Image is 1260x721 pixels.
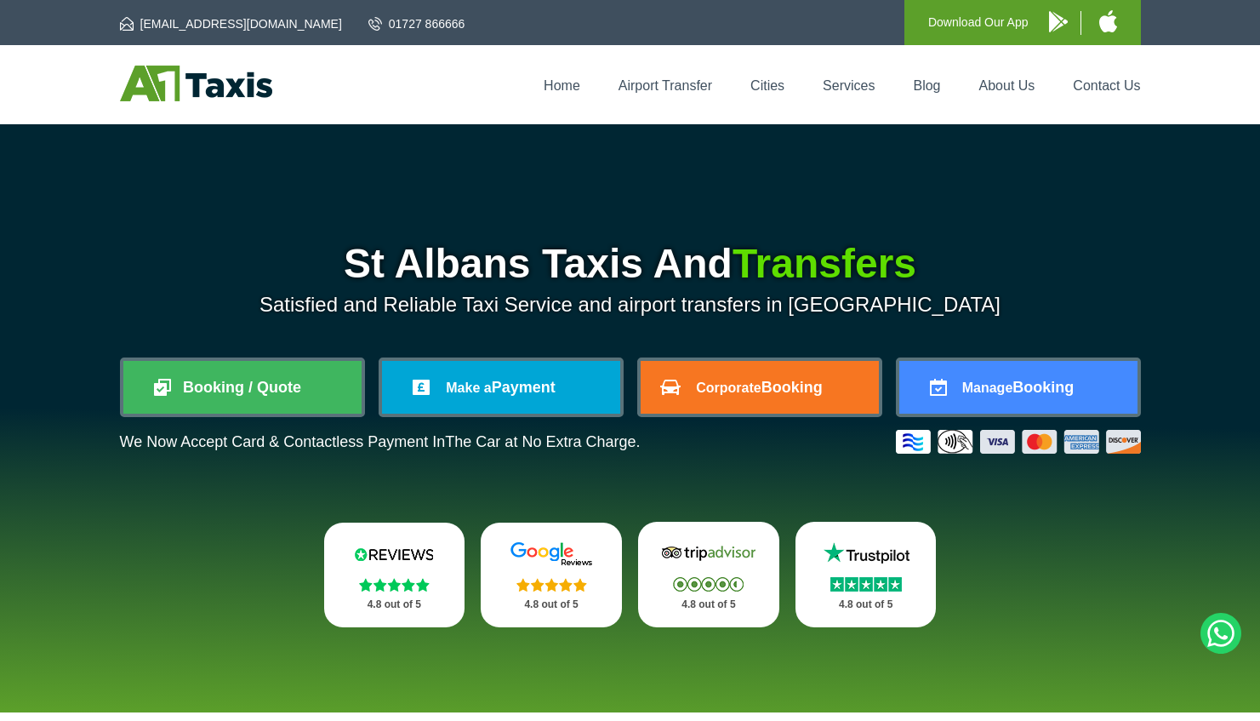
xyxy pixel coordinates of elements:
p: 4.8 out of 5 [814,594,918,615]
p: Satisfied and Reliable Taxi Service and airport transfers in [GEOGRAPHIC_DATA] [120,293,1141,317]
span: The Car at No Extra Charge. [445,433,640,450]
img: Tripadvisor [658,541,760,566]
img: A1 Taxis iPhone App [1099,10,1117,32]
img: Stars [673,577,744,592]
span: Make a [446,381,491,395]
img: A1 Taxis Android App [1049,11,1068,32]
a: Make aPayment [382,361,620,414]
a: Google Stars 4.8 out of 5 [481,523,622,627]
h1: St Albans Taxis And [120,243,1141,284]
a: Home [544,78,580,93]
a: About Us [979,78,1035,93]
p: We Now Accept Card & Contactless Payment In [120,433,641,451]
a: Booking / Quote [123,361,362,414]
a: 01727 866666 [368,15,465,32]
img: Stars [359,578,430,592]
p: Download Our App [928,12,1029,33]
span: Corporate [696,381,761,395]
a: Tripadvisor Stars 4.8 out of 5 [638,522,779,627]
span: Manage [962,381,1013,395]
a: CorporateBooking [641,361,879,414]
span: Transfers [733,241,916,286]
img: Trustpilot [815,541,917,566]
p: 4.8 out of 5 [657,594,761,615]
p: 4.8 out of 5 [343,594,447,615]
a: Reviews.io Stars 4.8 out of 5 [324,523,465,627]
img: Credit And Debit Cards [896,430,1141,454]
a: Blog [913,78,940,93]
a: Contact Us [1073,78,1140,93]
a: Trustpilot Stars 4.8 out of 5 [795,522,937,627]
a: [EMAIL_ADDRESS][DOMAIN_NAME] [120,15,342,32]
p: 4.8 out of 5 [499,594,603,615]
a: Airport Transfer [619,78,712,93]
a: ManageBooking [899,361,1137,414]
img: Stars [516,578,587,592]
img: Google [500,541,602,567]
a: Services [823,78,875,93]
a: Cities [750,78,784,93]
img: Stars [830,577,902,592]
img: Reviews.io [343,541,445,567]
img: A1 Taxis St Albans LTD [120,66,272,101]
